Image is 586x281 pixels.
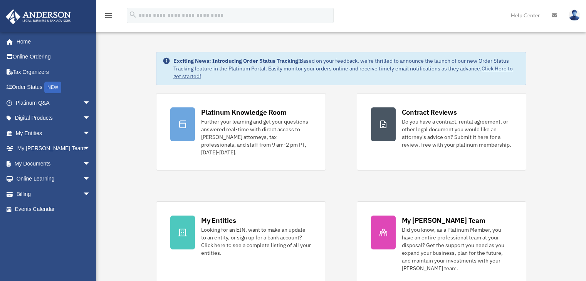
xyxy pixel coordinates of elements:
a: Billingarrow_drop_down [5,186,102,202]
strong: Exciting News: Introducing Order Status Tracking! [173,57,300,64]
a: My [PERSON_NAME] Teamarrow_drop_down [5,141,102,156]
a: Digital Productsarrow_drop_down [5,110,102,126]
a: Online Learningarrow_drop_down [5,171,102,187]
span: arrow_drop_down [83,110,98,126]
div: Do you have a contract, rental agreement, or other legal document you would like an attorney's ad... [402,118,512,149]
span: arrow_drop_down [83,186,98,202]
div: Further your learning and get your questions answered real-time with direct access to [PERSON_NAM... [201,118,311,156]
a: Contract Reviews Do you have a contract, rental agreement, or other legal document you would like... [357,93,526,171]
div: My [PERSON_NAME] Team [402,216,485,225]
a: Platinum Knowledge Room Further your learning and get your questions answered real-time with dire... [156,93,326,171]
a: Home [5,34,98,49]
img: Anderson Advisors Platinum Portal [3,9,73,24]
div: Platinum Knowledge Room [201,107,287,117]
a: Tax Organizers [5,64,102,80]
span: arrow_drop_down [83,156,98,172]
div: Based on your feedback, we're thrilled to announce the launch of our new Order Status Tracking fe... [173,57,520,80]
a: My Entitiesarrow_drop_down [5,125,102,141]
a: Online Ordering [5,49,102,65]
a: Platinum Q&Aarrow_drop_down [5,95,102,110]
a: menu [104,13,113,20]
a: Events Calendar [5,202,102,217]
div: Contract Reviews [402,107,457,117]
a: Order StatusNEW [5,80,102,95]
a: Click Here to get started! [173,65,513,80]
a: My Documentsarrow_drop_down [5,156,102,171]
span: arrow_drop_down [83,125,98,141]
div: Looking for an EIN, want to make an update to an entity, or sign up for a bank account? Click her... [201,226,311,257]
img: User Pic [569,10,580,21]
span: arrow_drop_down [83,141,98,157]
span: arrow_drop_down [83,95,98,111]
span: arrow_drop_down [83,171,98,187]
i: search [129,10,137,19]
div: NEW [44,82,61,93]
i: menu [104,11,113,20]
div: Did you know, as a Platinum Member, you have an entire professional team at your disposal? Get th... [402,226,512,272]
div: My Entities [201,216,236,225]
